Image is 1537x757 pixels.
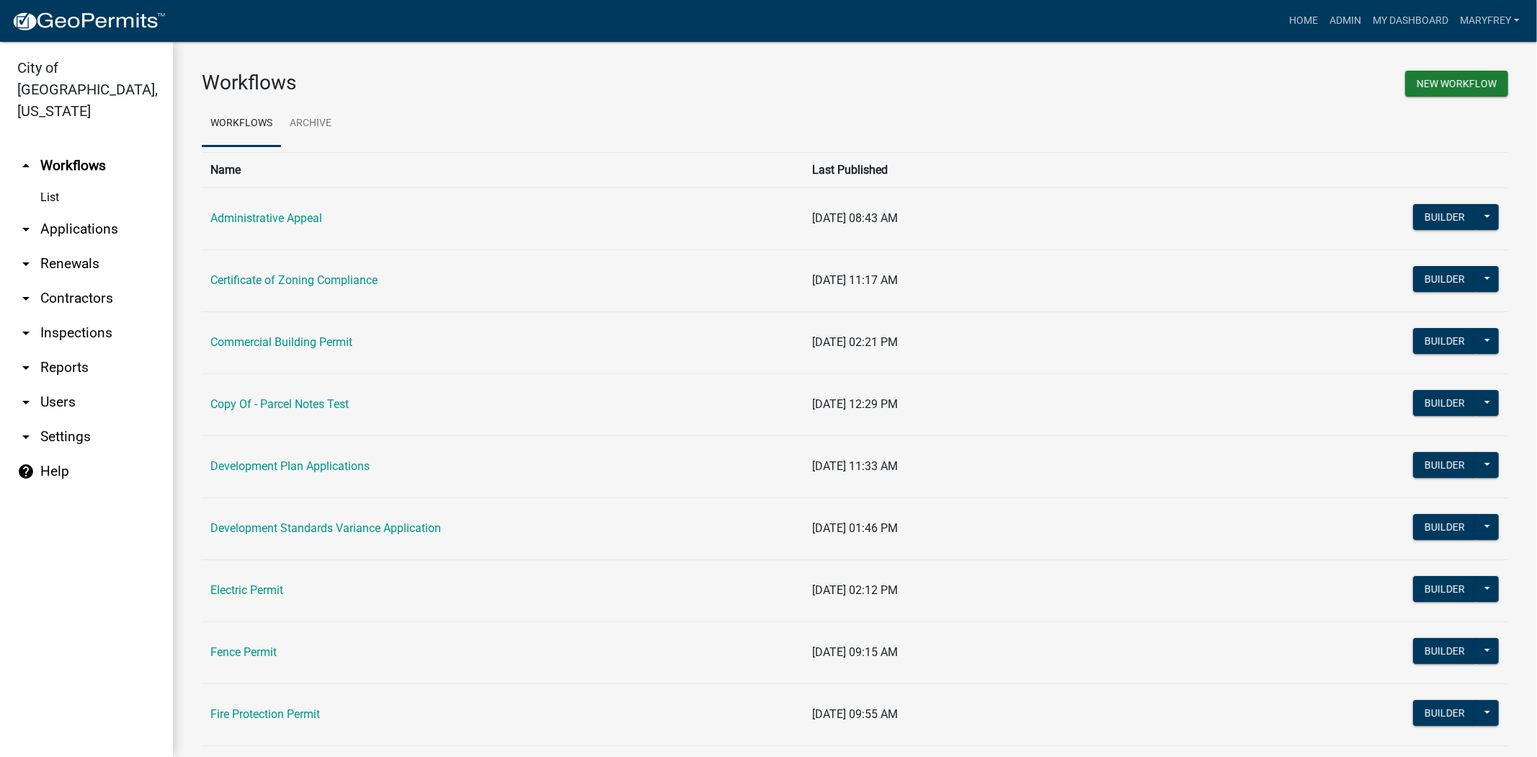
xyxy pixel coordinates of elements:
[1405,71,1508,97] button: New Workflow
[210,335,352,349] a: Commercial Building Permit
[17,157,35,174] i: arrow_drop_up
[210,521,441,535] a: Development Standards Variance Application
[210,397,349,411] a: Copy Of - Parcel Notes Test
[17,463,35,480] i: help
[210,707,320,721] a: Fire Protection Permit
[210,459,370,473] a: Development Plan Applications
[1413,390,1476,416] button: Builder
[17,394,35,411] i: arrow_drop_down
[1413,266,1476,292] button: Builder
[210,211,322,225] a: Administrative Appeal
[1367,7,1454,35] a: My Dashboard
[813,335,899,349] span: [DATE] 02:21 PM
[1413,700,1476,726] button: Builder
[17,359,35,376] i: arrow_drop_down
[1413,328,1476,354] button: Builder
[804,152,1255,187] th: Last Published
[202,71,845,95] h3: Workflows
[1324,7,1367,35] a: Admin
[210,273,378,287] a: Certificate of Zoning Compliance
[813,583,899,597] span: [DATE] 02:12 PM
[17,290,35,307] i: arrow_drop_down
[210,645,277,659] a: Fence Permit
[17,221,35,238] i: arrow_drop_down
[1413,452,1476,478] button: Builder
[1413,514,1476,540] button: Builder
[813,645,899,659] span: [DATE] 09:15 AM
[210,583,283,597] a: Electric Permit
[17,255,35,273] i: arrow_drop_down
[1413,638,1476,664] button: Builder
[1413,576,1476,602] button: Builder
[1413,204,1476,230] button: Builder
[17,324,35,342] i: arrow_drop_down
[281,101,340,147] a: Archive
[813,211,899,225] span: [DATE] 08:43 AM
[813,707,899,721] span: [DATE] 09:55 AM
[17,428,35,446] i: arrow_drop_down
[813,397,899,411] span: [DATE] 12:29 PM
[1283,7,1324,35] a: Home
[1454,7,1525,35] a: MaryFrey
[813,273,899,287] span: [DATE] 11:17 AM
[813,459,899,473] span: [DATE] 11:33 AM
[202,101,281,147] a: Workflows
[202,152,804,187] th: Name
[813,521,899,535] span: [DATE] 01:46 PM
